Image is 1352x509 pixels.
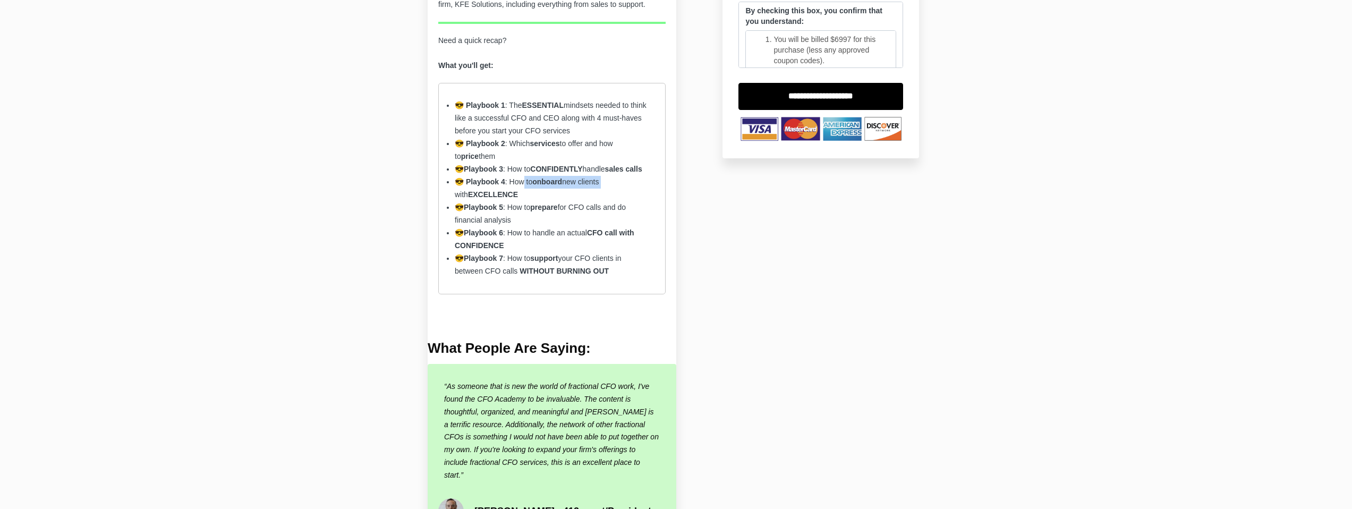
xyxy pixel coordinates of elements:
[455,177,599,199] span: : How to new clients with
[438,375,666,488] q: As someone that is new the world of fractional CFO work, I've found the CFO Academy to be invalua...
[438,61,494,70] strong: What you'll get:
[738,115,903,142] img: TNbqccpWSzOQmI4HNVXb_Untitled_design-53.png
[455,228,634,250] strong: CFO call with CONFIDENCE
[455,203,626,224] span: 😎 : How to for CFO calls and do financial analysis
[455,99,649,138] li: : The mindsets needed to think like a successful CFO and CEO along with 4 must-haves before you s...
[464,228,503,237] strong: Playbook 6
[455,165,642,173] span: 😎 : How to handle
[773,34,889,66] li: You will be billed $6997 for this purchase (less any approved coupon codes).
[455,139,613,160] span: : Which to offer and how to them
[468,190,518,199] strong: EXCELLENCE
[455,101,505,109] strong: 😎 Playbook 1
[455,254,621,275] span: 😎 : How to your CFO clients in between CFO calls
[745,6,882,26] strong: By checking this box, you confirm that you understand:
[773,66,889,108] li: You will receive Playbook 1 at the time of purchase. The additional 6 playbooks will be released ...
[520,267,609,275] strong: WITHOUT BURNING OUT
[428,341,676,356] h4: What People Are Saying:
[464,254,503,262] strong: Playbook 7
[455,177,505,186] strong: 😎 Playbook 4
[522,101,564,109] strong: ESSENTIAL
[605,165,624,173] strong: sales
[464,203,503,211] strong: Playbook 5
[530,139,560,148] strong: services
[438,35,666,73] p: Need a quick recap?
[532,177,562,186] strong: onboard
[455,228,634,250] span: 😎 : How to handle an actual
[464,165,503,173] strong: Playbook 3
[455,139,505,148] strong: 😎 Playbook 2
[626,165,642,173] strong: calls
[530,254,558,262] strong: support
[461,152,479,160] strong: price
[530,203,557,211] strong: prepare
[530,165,582,173] strong: CONFIDENTLY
